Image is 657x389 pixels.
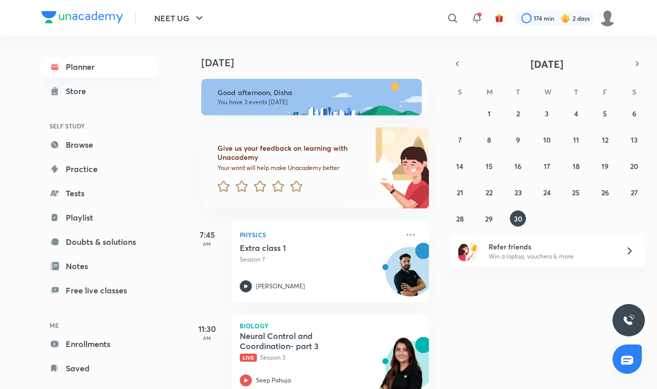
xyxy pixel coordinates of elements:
[187,241,228,247] p: AM
[487,135,491,145] abbr: September 8, 2025
[510,184,526,200] button: September 23, 2025
[630,161,638,171] abbr: September 20, 2025
[187,335,228,341] p: AM
[573,161,580,171] abbr: September 18, 2025
[597,132,613,148] button: September 12, 2025
[240,353,399,362] p: Session 3
[544,161,550,171] abbr: September 17, 2025
[491,10,507,26] button: avatar
[572,188,580,197] abbr: September 25, 2025
[560,13,571,23] img: streak
[489,241,613,252] h6: Refer friends
[632,87,636,97] abbr: Saturday
[485,214,493,224] abbr: September 29, 2025
[41,183,159,203] a: Tests
[452,210,468,227] button: September 28, 2025
[217,98,413,106] p: You have 3 events [DATE]
[41,11,123,26] a: Company Logo
[514,161,521,171] abbr: September 16, 2025
[632,109,636,118] abbr: September 6, 2025
[631,135,638,145] abbr: September 13, 2025
[41,207,159,228] a: Playlist
[386,252,434,301] img: Avatar
[543,188,551,197] abbr: September 24, 2025
[631,188,638,197] abbr: September 27, 2025
[458,241,478,261] img: referral
[256,376,291,385] p: Seep Pahuja
[597,105,613,121] button: September 5, 2025
[458,87,462,97] abbr: Sunday
[217,88,413,97] h6: Good afternoon, Disha
[240,255,399,264] p: Session 7
[623,314,635,326] img: ttu
[452,184,468,200] button: September 21, 2025
[510,210,526,227] button: September 30, 2025
[539,132,555,148] button: September 10, 2025
[603,109,607,118] abbr: September 5, 2025
[568,105,584,121] button: September 4, 2025
[495,14,504,23] img: avatar
[41,135,159,155] a: Browse
[481,184,497,200] button: September 22, 2025
[41,334,159,354] a: Enrollments
[510,158,526,174] button: September 16, 2025
[539,184,555,200] button: September 24, 2025
[41,280,159,300] a: Free live classes
[545,109,549,118] abbr: September 3, 2025
[599,10,616,27] img: Disha C
[240,354,257,362] span: Live
[456,214,464,224] abbr: September 28, 2025
[187,323,228,335] h5: 11:30
[602,135,608,145] abbr: September 12, 2025
[539,105,555,121] button: September 3, 2025
[41,57,159,77] a: Planner
[41,81,159,101] a: Store
[481,105,497,121] button: September 1, 2025
[41,317,159,334] h6: ME
[41,256,159,276] a: Notes
[531,57,563,71] span: [DATE]
[452,132,468,148] button: September 7, 2025
[240,243,366,253] h5: Extra class 1
[456,161,463,171] abbr: September 14, 2025
[514,188,522,197] abbr: September 23, 2025
[489,252,613,261] p: Win a laptop, vouchers & more
[481,210,497,227] button: September 29, 2025
[452,158,468,174] button: September 14, 2025
[597,158,613,174] button: September 19, 2025
[568,184,584,200] button: September 25, 2025
[568,158,584,174] button: September 18, 2025
[256,282,305,291] p: [PERSON_NAME]
[201,79,422,115] img: afternoon
[603,87,607,97] abbr: Friday
[626,158,642,174] button: September 20, 2025
[66,85,92,97] div: Store
[148,8,211,28] button: NEET UG
[573,135,579,145] abbr: September 11, 2025
[240,229,399,241] p: Physics
[626,132,642,148] button: September 13, 2025
[240,323,421,329] p: Biology
[601,188,609,197] abbr: September 26, 2025
[574,109,578,118] abbr: September 4, 2025
[41,232,159,252] a: Doubts & solutions
[516,87,520,97] abbr: Tuesday
[601,161,608,171] abbr: September 19, 2025
[544,87,551,97] abbr: Wednesday
[41,358,159,378] a: Saved
[516,109,520,118] abbr: September 2, 2025
[217,144,365,162] h6: Give us your feedback on learning with Unacademy
[486,161,493,171] abbr: September 15, 2025
[514,214,522,224] abbr: September 30, 2025
[626,184,642,200] button: September 27, 2025
[516,135,520,145] abbr: September 9, 2025
[510,132,526,148] button: September 9, 2025
[543,135,551,145] abbr: September 10, 2025
[486,188,493,197] abbr: September 22, 2025
[334,127,429,208] img: feedback_image
[201,57,439,69] h4: [DATE]
[487,87,493,97] abbr: Monday
[458,135,462,145] abbr: September 7, 2025
[41,117,159,135] h6: SELF STUDY
[597,184,613,200] button: September 26, 2025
